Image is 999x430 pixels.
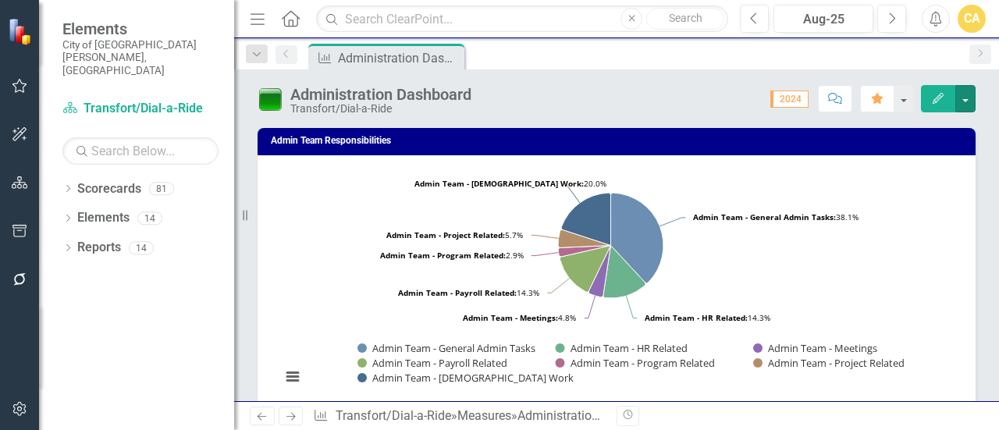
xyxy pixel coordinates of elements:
[398,287,539,298] text: 14.3%
[693,211,859,222] text: 38.1%
[129,241,154,254] div: 14
[645,312,748,323] tspan: Admin Team - HR Related:
[290,86,471,103] div: Administration Dashboard
[463,312,576,323] text: 4.8%
[779,10,868,29] div: Aug-25
[646,8,724,30] button: Search
[561,193,610,245] path: Admin Team - Seasonal Work, 21.
[316,5,728,33] input: Search ClearPoint...
[380,250,506,261] tspan: Admin Team - Program Related:
[77,209,130,227] a: Elements
[753,356,905,370] button: Show Admin Team - Project Related
[558,230,610,248] path: Admin Team - Project Related, 6.
[770,91,809,108] span: 2024
[273,167,960,401] div: Chart. Highcharts interactive chart.
[357,371,509,385] button: Show Admin Team - Seasonal Work
[398,287,517,298] tspan: Admin Team - Payroll Related:
[556,356,716,370] button: Show Admin Team - Program Related
[338,48,460,68] div: Administration Dashboard
[336,408,451,423] a: Transfort/Dial-a-Ride
[560,246,610,293] path: Admin Team - Payroll Related, 15.
[149,182,174,195] div: 81
[282,366,304,388] button: View chart menu, Chart
[62,137,219,165] input: Search Below...
[290,103,471,115] div: Transfort/Dial-a-Ride
[610,193,663,283] path: Admin Team - General Admin Tasks, 40.
[645,312,770,323] text: 14.3%
[357,341,538,355] button: Show Admin Team - General Admin Tasks
[588,246,610,297] path: Admin Team - Meetings, 5.
[77,180,141,198] a: Scorecards
[603,246,645,299] path: Admin Team - HR Related, 15.
[753,341,878,355] button: Show Admin Team - Meetings
[517,408,663,423] div: Administration Dashboard
[271,136,968,146] h3: Admin Team Responsibilities
[258,87,283,112] img: On Target
[457,408,511,423] a: Measures
[556,341,689,355] button: Show Admin Team - HR Related
[414,178,606,189] text: 20.0%
[693,211,836,222] tspan: Admin Team - General Admin Tasks:
[386,229,523,240] text: 5.7%
[669,12,702,24] span: Search
[62,20,219,38] span: Elements
[386,229,505,240] tspan: Admin Team - Project Related:
[558,246,610,257] path: Admin Team - Program Related, 3.
[137,211,162,225] div: 14
[380,250,524,261] text: 2.9%
[958,5,986,33] button: CA
[62,38,219,76] small: City of [GEOGRAPHIC_DATA][PERSON_NAME], [GEOGRAPHIC_DATA]
[773,5,873,33] button: Aug-25
[313,407,605,425] div: » »
[77,239,121,257] a: Reports
[463,312,558,323] tspan: Admin Team - Meetings:
[414,178,584,189] tspan: Admin Team - [DEMOGRAPHIC_DATA] Work:
[6,16,36,46] img: ClearPoint Strategy
[273,167,948,401] svg: Interactive chart
[357,356,509,370] button: Show Admin Team - Payroll Related
[62,100,219,118] a: Transfort/Dial-a-Ride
